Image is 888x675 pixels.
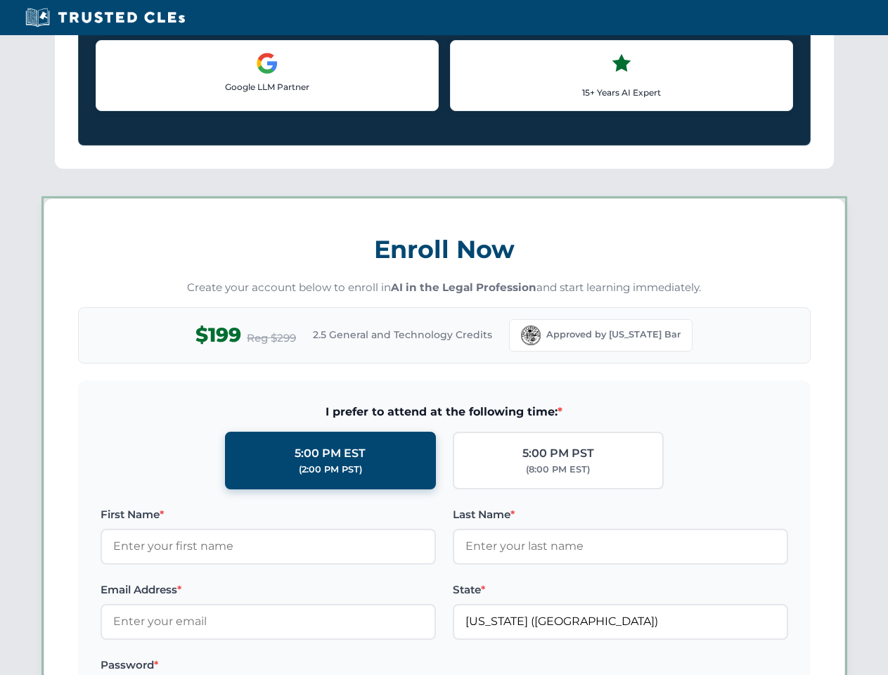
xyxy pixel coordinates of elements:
img: Trusted CLEs [21,7,189,28]
p: Create your account below to enroll in and start learning immediately. [78,280,811,296]
label: First Name [101,506,436,523]
div: 5:00 PM PST [522,444,594,463]
p: 15+ Years AI Expert [462,86,781,99]
label: State [453,581,788,598]
span: I prefer to attend at the following time: [101,403,788,421]
input: Florida (FL) [453,604,788,639]
input: Enter your email [101,604,436,639]
input: Enter your last name [453,529,788,564]
div: (8:00 PM EST) [526,463,590,477]
img: Google [256,52,278,75]
span: Approved by [US_STATE] Bar [546,328,681,342]
h3: Enroll Now [78,227,811,271]
span: $199 [195,319,241,351]
span: 2.5 General and Technology Credits [313,327,492,342]
input: Enter your first name [101,529,436,564]
div: (2:00 PM PST) [299,463,362,477]
label: Email Address [101,581,436,598]
label: Password [101,657,436,674]
p: Google LLM Partner [108,80,427,94]
strong: AI in the Legal Profession [391,281,536,294]
img: Florida Bar [521,326,541,345]
span: Reg $299 [247,330,296,347]
label: Last Name [453,506,788,523]
div: 5:00 PM EST [295,444,366,463]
